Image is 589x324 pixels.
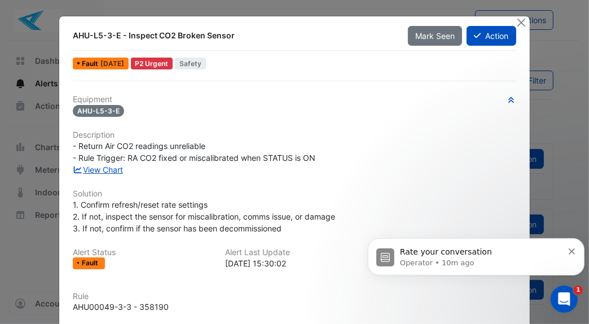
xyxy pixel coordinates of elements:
div: AHU-L5-3-E - Inspect CO2 Broken Sensor [73,30,394,41]
button: Close [516,16,528,28]
h6: Rule [73,292,516,301]
button: Mark Seen [408,26,462,46]
span: 1. Confirm refresh/reset rate settings 2. If not, inspect the sensor for miscalibration, comms is... [73,200,335,233]
span: AHU-L5-3-E [73,105,124,117]
span: 1 [574,286,583,295]
a: View Chart [73,165,123,174]
h6: Solution [73,189,516,199]
span: Fault [82,60,100,67]
h6: Description [73,130,516,140]
div: AHU00049-3-3 - 358190 [73,301,169,313]
span: Safety [175,58,206,69]
iframe: Intercom live chat [551,286,578,313]
div: P2 Urgent [131,58,173,69]
span: - Return Air CO2 readings unreliable - Rule Trigger: RA CO2 fixed or miscalibrated when STATUS is ON [73,141,315,163]
h6: Alert Last Update [225,248,364,257]
button: Action [467,26,516,46]
h6: Equipment [73,95,516,104]
span: Fri 08-Aug-2025 15:30 AWST [100,59,124,68]
div: [DATE] 15:30:02 [225,257,364,269]
h6: Alert Status [73,248,212,257]
iframe: Intercom notifications message [363,214,589,294]
span: Mark Seen [415,31,455,41]
span: Fault [82,260,100,266]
